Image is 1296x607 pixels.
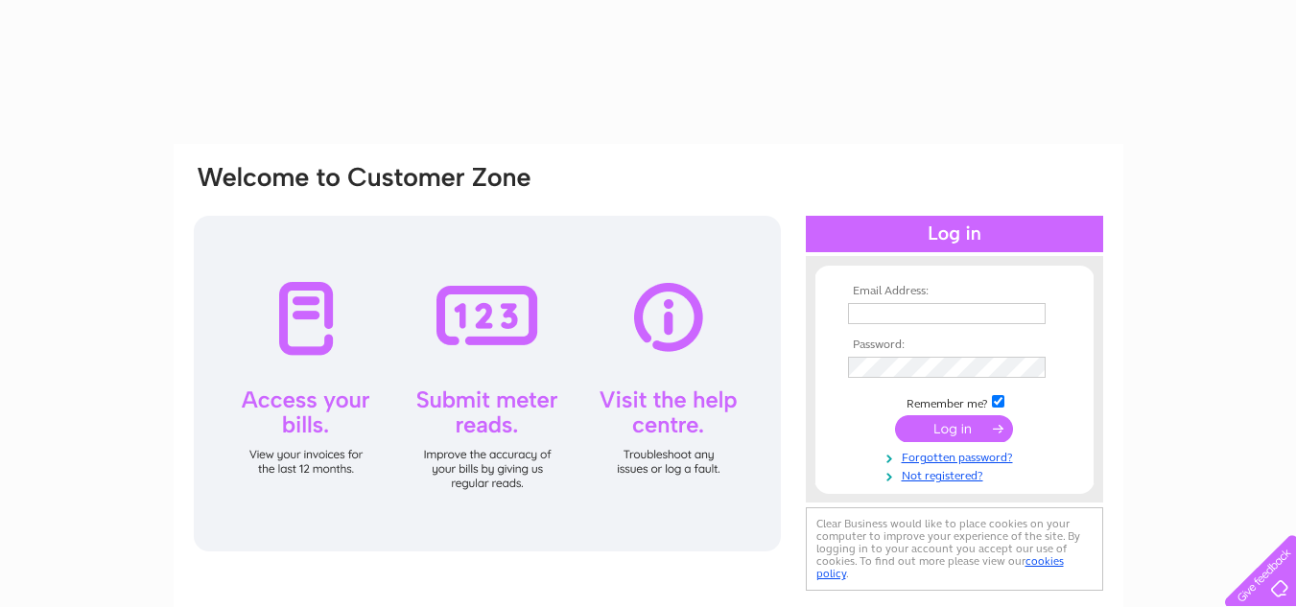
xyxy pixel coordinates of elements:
a: Not registered? [848,465,1066,483]
td: Remember me? [843,392,1066,411]
a: cookies policy [816,554,1064,580]
th: Password: [843,339,1066,352]
th: Email Address: [843,285,1066,298]
a: Forgotten password? [848,447,1066,465]
div: Clear Business would like to place cookies on your computer to improve your experience of the sit... [806,507,1103,591]
input: Submit [895,415,1013,442]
